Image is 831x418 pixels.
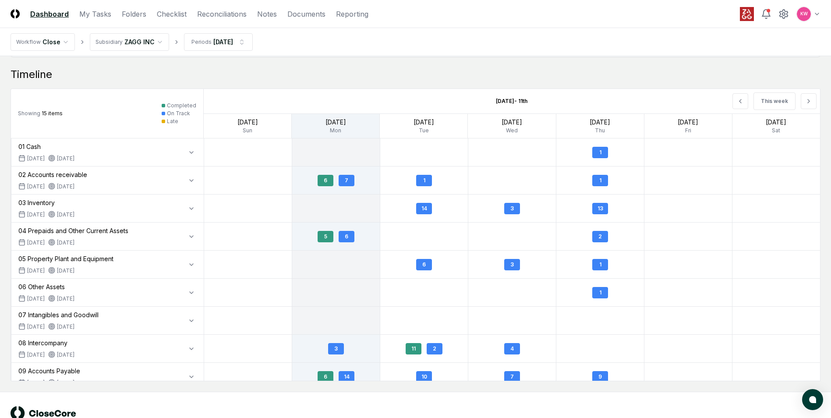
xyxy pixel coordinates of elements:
img: ZAGG logo [740,7,754,21]
div: 14 [416,203,432,214]
div: [DATE] [48,379,74,387]
a: Folders [122,9,146,19]
div: [DATE] [48,239,74,247]
div: 02 Accounts receivable [18,170,87,179]
div: 1 [592,175,608,186]
div: Fri [644,127,732,135]
div: 7 [504,371,520,383]
div: On Track [167,110,190,117]
button: This week [753,92,796,110]
div: 13 [592,203,608,214]
img: Logo [11,9,20,18]
div: Sun [204,127,291,135]
span: [DATE] [27,379,45,387]
div: 6 [318,371,333,383]
div: [DATE] [48,155,74,163]
div: 7 [339,175,354,186]
a: Reconciliations [197,9,247,19]
span: [DATE] [27,323,45,331]
div: Sat [732,127,820,135]
div: 6 [339,231,354,242]
span: [DATE] [27,211,45,219]
div: [DATE] [48,267,74,275]
a: Notes [257,9,277,19]
a: Dashboard [30,9,69,19]
div: [DATE] [48,211,74,219]
span: [DATE] [27,267,45,275]
div: [DATE] [204,117,291,127]
div: 1 [592,287,608,298]
div: Periods [191,38,212,46]
a: Reporting [336,9,368,19]
div: Late [167,117,178,125]
a: My Tasks [79,9,111,19]
div: [DATE] [644,117,732,127]
div: [DATE] [48,351,74,359]
div: [DATE] [48,295,74,303]
span: KW [800,11,808,17]
div: 14 [339,371,354,383]
div: [DATE] [380,117,467,127]
button: KW [796,6,812,22]
div: 2 [592,231,608,242]
a: Documents [287,9,325,19]
div: [DATE] [48,183,74,191]
div: [DATE] [556,117,644,127]
div: 08 Intercompany [18,338,74,347]
span: [DATE] [27,351,45,359]
button: atlas-launcher [802,389,823,410]
div: 01 Cash [18,142,74,151]
div: Thu [556,127,644,135]
div: 1 [592,259,608,270]
div: 11 [406,343,421,354]
a: Checklist [157,9,187,19]
div: [DATE] [292,117,379,127]
span: [DATE] [27,155,45,163]
div: [DATE] [468,117,555,127]
div: Mon [292,127,379,135]
div: [DATE] - 11th [450,90,573,112]
div: 1 [416,175,432,186]
span: Showing [18,110,40,117]
div: 1 [592,147,608,158]
div: 3 [504,203,520,214]
div: 5 [318,231,333,242]
div: 06 Other Assets [18,282,74,291]
span: [DATE] [27,183,45,191]
nav: breadcrumb [11,33,253,51]
div: 3 [328,343,344,354]
div: Timeline [11,67,820,81]
div: 4 [504,343,520,354]
div: Wed [468,127,555,135]
div: [DATE] [48,323,74,331]
div: 2 [427,343,442,354]
div: Workflow [16,38,41,46]
div: 3 [504,259,520,270]
div: Tue [380,127,467,135]
div: 6 [416,259,432,270]
div: Subsidiary [95,38,123,46]
div: Completed [167,102,196,110]
span: [DATE] [27,239,45,247]
div: 03 Inventory [18,198,74,207]
div: 9 [592,371,608,383]
div: 6 [318,175,333,186]
div: [DATE] [732,117,820,127]
div: [DATE] [213,37,233,46]
div: 10 [416,371,432,383]
div: 15 items [18,110,63,117]
div: 09 Accounts Payable [18,366,80,375]
div: 04 Prepaids and Other Current Assets [18,226,128,235]
button: Periods[DATE] [184,33,253,51]
span: [DATE] [27,295,45,303]
div: 05 Property Plant and Equipment [18,254,113,263]
div: 07 Intangibles and Goodwill [18,310,99,319]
